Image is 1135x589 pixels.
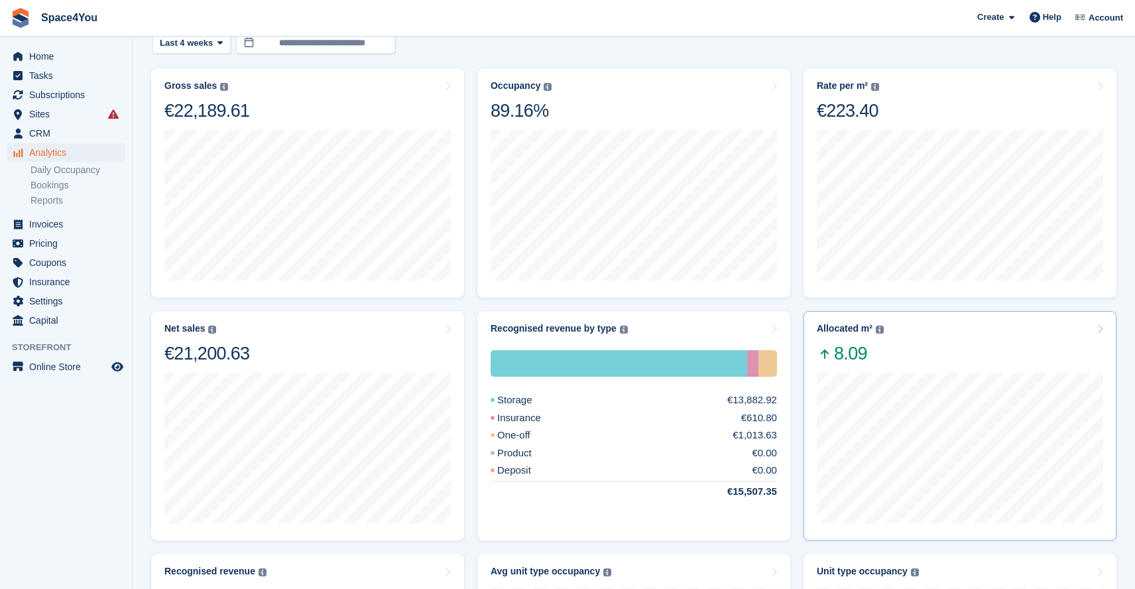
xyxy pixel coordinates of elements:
div: Avg unit type occupancy [491,566,600,577]
span: Analytics [29,143,109,162]
a: Preview store [109,359,125,375]
div: €0.00 [752,463,777,478]
div: Gross sales [164,80,217,92]
a: menu [7,124,125,143]
div: Net sales [164,323,205,334]
span: Insurance [29,273,109,291]
div: €22,189.61 [164,99,249,122]
div: €13,882.92 [727,393,777,408]
img: icon-info-grey-7440780725fd019a000dd9b08b2336e03edf1995a4989e88bcd33f0948082b44.svg [544,83,552,91]
div: €0.00 [752,446,777,461]
a: menu [7,234,125,253]
span: Settings [29,292,109,310]
div: Allocated m² [817,323,872,334]
a: menu [7,66,125,85]
img: icon-info-grey-7440780725fd019a000dd9b08b2336e03edf1995a4989e88bcd33f0948082b44.svg [620,326,628,334]
div: One-off [491,428,562,443]
div: Insurance [747,350,758,377]
span: Storefront [12,341,132,354]
a: menu [7,311,125,330]
div: €21,200.63 [164,342,249,365]
span: Coupons [29,253,109,272]
div: Insurance [491,411,573,426]
span: Home [29,47,109,66]
span: Create [977,11,1004,24]
img: icon-info-grey-7440780725fd019a000dd9b08b2336e03edf1995a4989e88bcd33f0948082b44.svg [208,326,216,334]
div: One-off [758,350,777,377]
img: icon-info-grey-7440780725fd019a000dd9b08b2336e03edf1995a4989e88bcd33f0948082b44.svg [220,83,228,91]
span: Invoices [29,215,109,233]
a: Bookings [30,179,125,192]
span: CRM [29,124,109,143]
img: icon-info-grey-7440780725fd019a000dd9b08b2336e03edf1995a4989e88bcd33f0948082b44.svg [259,568,267,576]
span: 8.09 [817,342,884,365]
div: Recognised revenue by type [491,323,617,334]
button: Last 4 weeks [152,33,231,54]
span: Pricing [29,234,109,253]
div: Deposit [491,463,563,478]
img: Finn-Kristof Kausch [1073,11,1087,24]
div: Rate per m² [817,80,868,92]
i: Smart entry sync failures have occurred [108,109,119,119]
span: Sites [29,105,109,123]
span: Tasks [29,66,109,85]
a: menu [7,358,125,376]
img: icon-info-grey-7440780725fd019a000dd9b08b2336e03edf1995a4989e88bcd33f0948082b44.svg [876,326,884,334]
div: Unit type occupancy [817,566,908,577]
img: stora-icon-8386f47178a22dfd0bd8f6a31ec36ba5ce8667c1dd55bd0f319d3a0aa187defe.svg [11,8,30,28]
div: Storage [491,393,564,408]
a: menu [7,273,125,291]
div: €223.40 [817,99,879,122]
span: Help [1043,11,1061,24]
div: Product [491,446,564,461]
div: Recognised revenue [164,566,255,577]
a: menu [7,105,125,123]
span: Account [1089,11,1123,25]
div: 89.16% [491,99,552,122]
div: €1,013.63 [733,428,777,443]
div: Occupancy [491,80,540,92]
a: Daily Occupancy [30,164,125,176]
div: Storage [491,350,747,377]
a: Space4You [36,7,103,29]
a: menu [7,143,125,162]
img: icon-info-grey-7440780725fd019a000dd9b08b2336e03edf1995a4989e88bcd33f0948082b44.svg [911,568,919,576]
a: menu [7,215,125,233]
a: menu [7,47,125,66]
img: icon-info-grey-7440780725fd019a000dd9b08b2336e03edf1995a4989e88bcd33f0948082b44.svg [871,83,879,91]
img: icon-info-grey-7440780725fd019a000dd9b08b2336e03edf1995a4989e88bcd33f0948082b44.svg [603,568,611,576]
a: menu [7,253,125,272]
span: Capital [29,311,109,330]
a: Reports [30,194,125,207]
a: menu [7,86,125,104]
span: Subscriptions [29,86,109,104]
div: €610.80 [741,411,777,426]
div: €15,507.35 [695,484,777,499]
span: Last 4 weeks [160,36,213,50]
a: menu [7,292,125,310]
span: Online Store [29,358,109,376]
